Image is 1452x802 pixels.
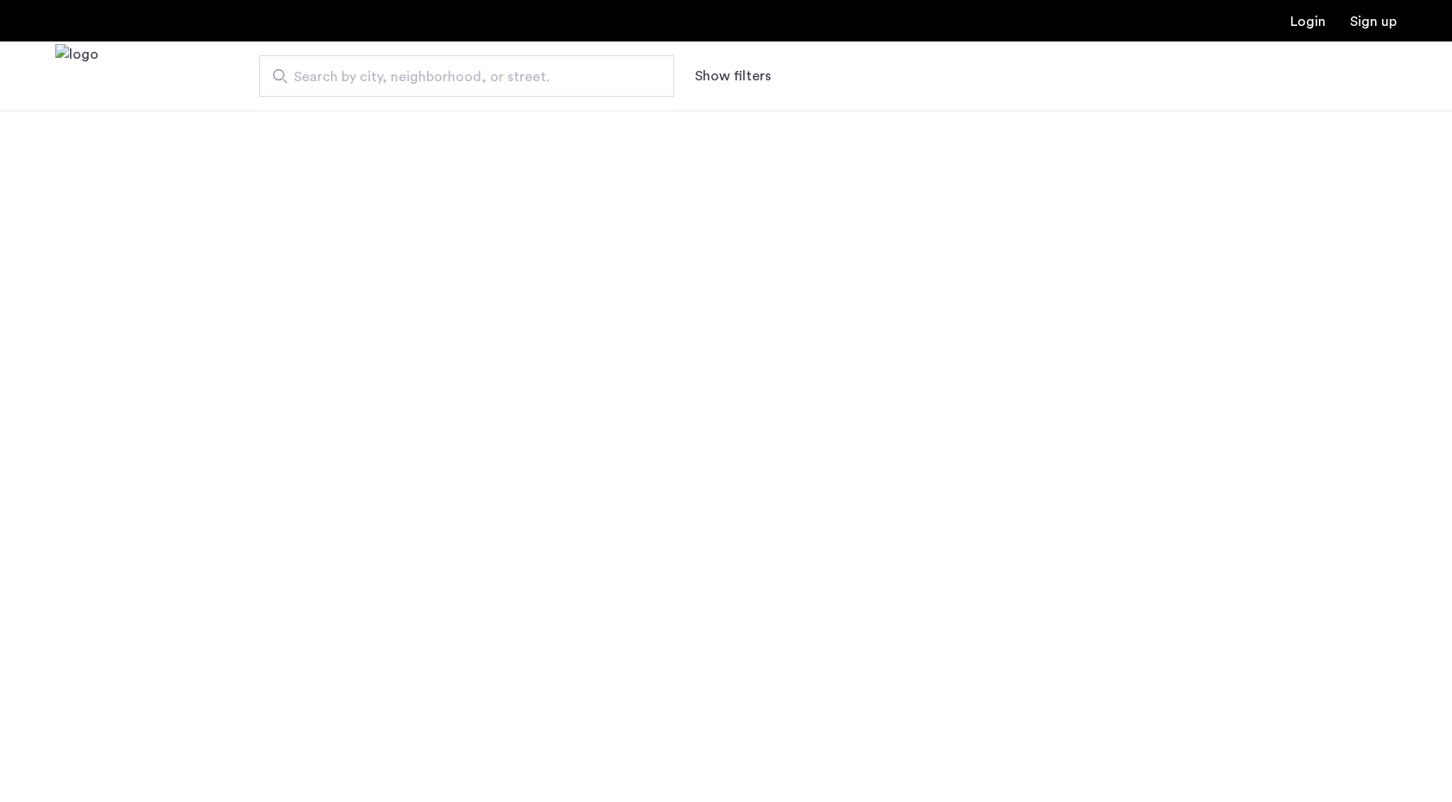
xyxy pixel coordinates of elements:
[259,55,674,97] input: Apartment Search
[55,44,99,109] a: Cazamio Logo
[1350,15,1397,29] a: Registration
[294,67,626,87] span: Search by city, neighborhood, or street.
[695,66,771,86] button: Show or hide filters
[1290,15,1326,29] a: Login
[55,44,99,109] img: logo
